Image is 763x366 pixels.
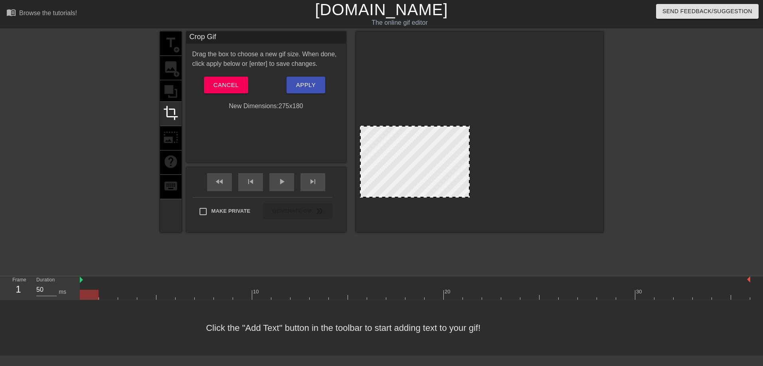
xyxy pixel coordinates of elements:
span: play_arrow [277,177,287,186]
img: bound-end.png [747,276,750,283]
span: crop [163,105,178,121]
span: Send Feedback/Suggestion [662,6,752,16]
span: menu_book [6,8,16,17]
span: skip_previous [246,177,255,186]
span: Cancel [213,80,239,90]
div: Crop Gif [186,32,346,44]
button: Apply [287,77,325,93]
span: Make Private [212,207,251,215]
span: Apply [296,80,316,90]
label: Duration [36,278,55,283]
div: Drag the box to choose a new gif size. When done, click apply below or [enter] to save changes. [186,49,346,69]
a: Browse the tutorials! [6,8,77,20]
div: The online gif editor [258,18,541,28]
div: Browse the tutorials! [19,10,77,16]
div: ms [59,288,66,296]
a: [DOMAIN_NAME] [315,1,448,18]
button: Send Feedback/Suggestion [656,4,759,19]
div: 20 [445,288,452,296]
div: 30 [636,288,643,296]
span: skip_next [308,177,318,186]
div: 1 [12,282,24,297]
div: Frame [6,276,30,299]
span: fast_rewind [215,177,224,186]
button: Cancel [204,77,248,93]
div: 10 [253,288,260,296]
div: New Dimensions: 275 x 180 [186,101,346,111]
